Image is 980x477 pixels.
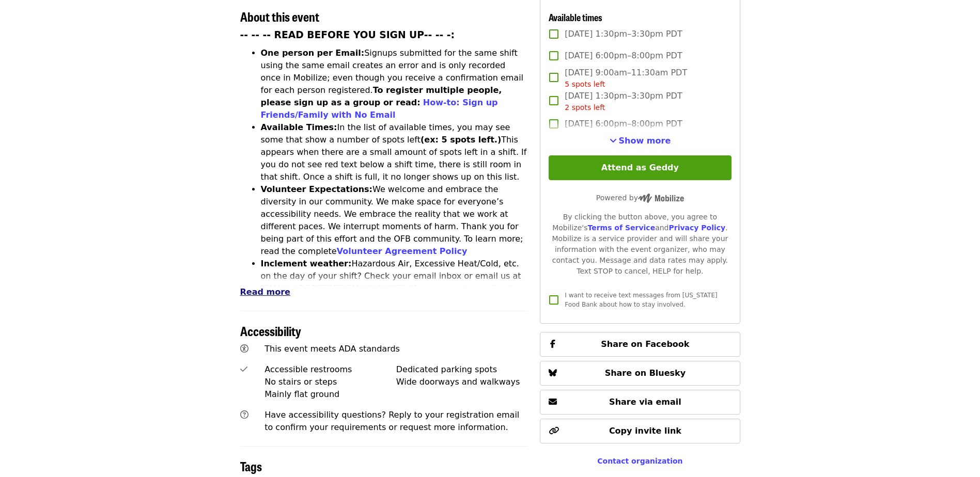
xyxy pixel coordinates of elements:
li: In the list of available times, you may see some that show a number of spots left This appears wh... [261,121,528,183]
span: [DATE] 6:00pm–8:00pm PDT [565,118,682,130]
span: 5 spots left [565,80,605,88]
button: Share on Bluesky [540,361,740,386]
img: Powered by Mobilize [638,194,684,203]
a: Volunteer Agreement Policy [337,246,468,256]
span: Available times [549,10,602,24]
span: Read more [240,287,290,297]
button: Copy invite link [540,419,740,443]
div: Accessible restrooms [265,363,396,376]
i: universal-access icon [240,344,248,354]
a: Privacy Policy [668,224,725,232]
a: Contact organization [597,457,682,465]
span: Powered by [596,194,684,202]
strong: Inclement weather: [261,259,352,268]
button: Share on Facebook [540,332,740,357]
strong: Available Times: [261,122,337,132]
div: Dedicated parking spots [396,363,528,376]
strong: Volunteer Expectations: [261,184,373,194]
span: About this event [240,7,319,25]
span: [DATE] 9:00am–11:30am PDT [565,67,687,90]
span: Share on Bluesky [605,368,686,378]
button: Share via email [540,390,740,415]
span: Copy invite link [609,426,681,436]
strong: (ex: 5 spots left.) [421,135,501,145]
span: [DATE] 1:30pm–3:30pm PDT [565,90,682,113]
div: Mainly flat ground [265,388,396,401]
span: Share via email [609,397,681,407]
button: Attend as Geddy [549,155,731,180]
a: How-to: Sign up Friends/Family with No Email [261,98,498,120]
li: Signups submitted for the same shift using the same email creates an error and is only recorded o... [261,47,528,121]
div: By clicking the button above, you agree to Mobilize's and . Mobilize is a service provider and wi... [549,212,731,277]
li: Hazardous Air, Excessive Heat/Cold, etc. on the day of your shift? Check your email inbox or emai... [261,258,528,320]
i: question-circle icon [240,410,248,420]
span: This event meets ADA standards [265,344,400,354]
span: [DATE] 1:30pm–3:30pm PDT [565,28,682,40]
span: Share on Facebook [601,339,689,349]
button: Read more [240,286,290,298]
span: [DATE] 6:00pm–8:00pm PDT [565,50,682,62]
i: check icon [240,364,247,374]
span: I want to receive text messages from [US_STATE] Food Bank about how to stay involved. [565,292,717,308]
div: Wide doorways and walkways [396,376,528,388]
a: Terms of Service [587,224,655,232]
button: See more timeslots [610,135,671,147]
div: No stairs or steps [265,376,396,388]
strong: To register multiple people, please sign up as a group or read: [261,85,502,107]
span: Tags [240,457,262,475]
span: Have accessibility questions? Reply to your registration email to confirm your requirements or re... [265,410,519,432]
li: We welcome and embrace the diversity in our community. We make space for everyone’s accessibility... [261,183,528,258]
strong: -- -- -- READ BEFORE YOU SIGN UP-- -- -: [240,29,455,40]
span: Show more [619,136,671,146]
span: 2 spots left [565,103,605,112]
strong: One person per Email: [261,48,365,58]
span: Accessibility [240,322,301,340]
